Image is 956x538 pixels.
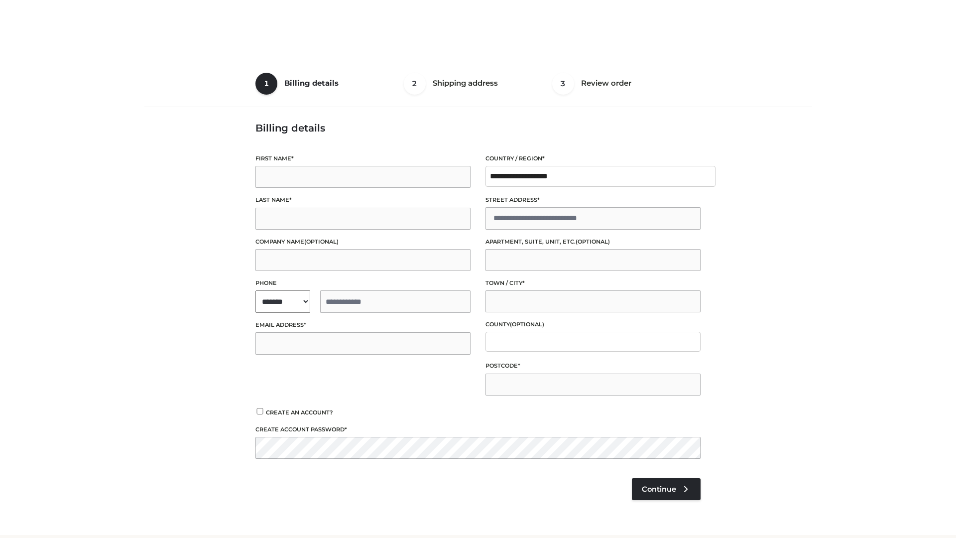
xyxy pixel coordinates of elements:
label: Create account password [255,425,701,434]
input: Create an account? [255,408,264,414]
span: 1 [255,73,277,95]
label: Email address [255,320,471,330]
label: Postcode [485,361,701,371]
span: Shipping address [433,78,498,88]
span: Billing details [284,78,339,88]
span: (optional) [510,321,544,328]
span: 3 [552,73,574,95]
label: Apartment, suite, unit, etc. [485,237,701,247]
label: Phone [255,278,471,288]
label: Street address [485,195,701,205]
label: Last name [255,195,471,205]
span: Review order [581,78,631,88]
span: 2 [404,73,426,95]
span: Create an account? [266,409,333,416]
label: Company name [255,237,471,247]
h3: Billing details [255,122,701,134]
label: Country / Region [485,154,701,163]
label: First name [255,154,471,163]
label: County [485,320,701,329]
label: Town / City [485,278,701,288]
a: Continue [632,478,701,500]
span: (optional) [576,238,610,245]
span: Continue [642,485,676,494]
span: (optional) [304,238,339,245]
